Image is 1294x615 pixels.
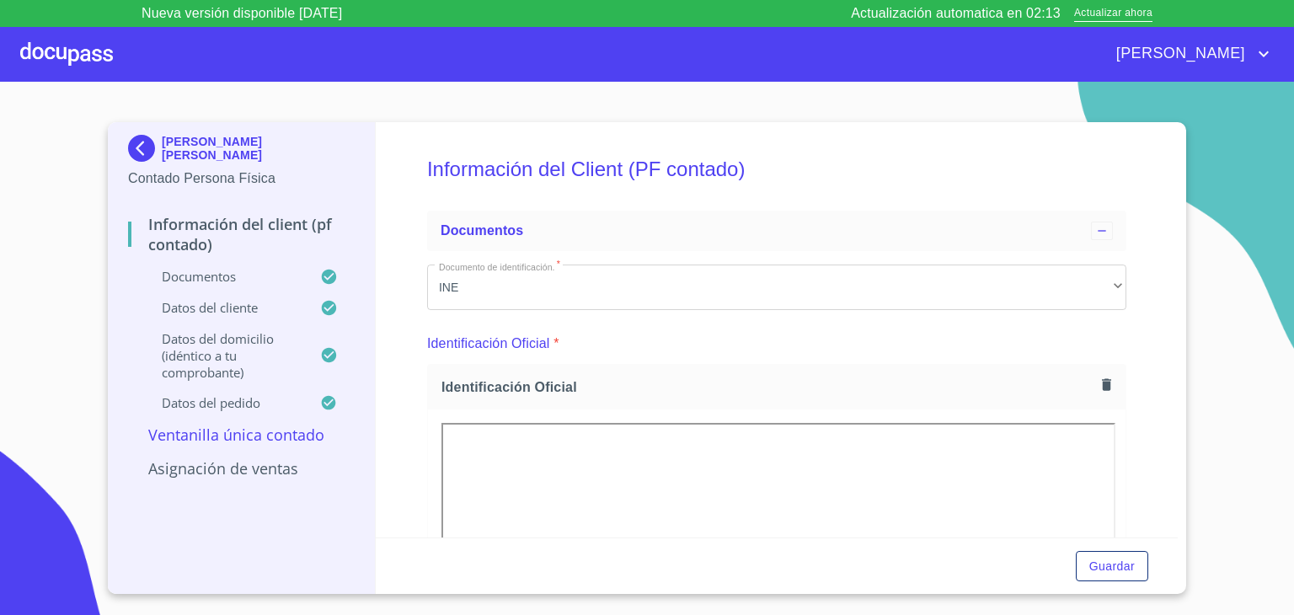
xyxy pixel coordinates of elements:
[162,135,355,162] p: [PERSON_NAME] [PERSON_NAME]
[441,378,1095,396] span: Identificación Oficial
[128,214,355,254] p: Información del Client (PF contado)
[128,458,355,479] p: Asignación de Ventas
[1089,556,1135,577] span: Guardar
[851,3,1061,24] p: Actualización automatica en 02:13
[1104,40,1254,67] span: [PERSON_NAME]
[142,3,342,24] p: Nueva versión disponible [DATE]
[427,211,1126,251] div: Documentos
[128,299,320,316] p: Datos del cliente
[1076,551,1148,582] button: Guardar
[128,268,320,285] p: Documentos
[427,334,550,354] p: Identificación Oficial
[128,135,162,162] img: Docupass spot blue
[441,223,523,238] span: Documentos
[1104,40,1274,67] button: account of current user
[128,425,355,445] p: Ventanilla única contado
[1074,5,1152,23] span: Actualizar ahora
[128,330,320,381] p: Datos del domicilio (idéntico a tu comprobante)
[128,135,355,168] div: [PERSON_NAME] [PERSON_NAME]
[128,394,320,411] p: Datos del pedido
[427,265,1126,310] div: INE
[128,168,355,189] p: Contado Persona Física
[427,135,1126,204] h5: Información del Client (PF contado)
